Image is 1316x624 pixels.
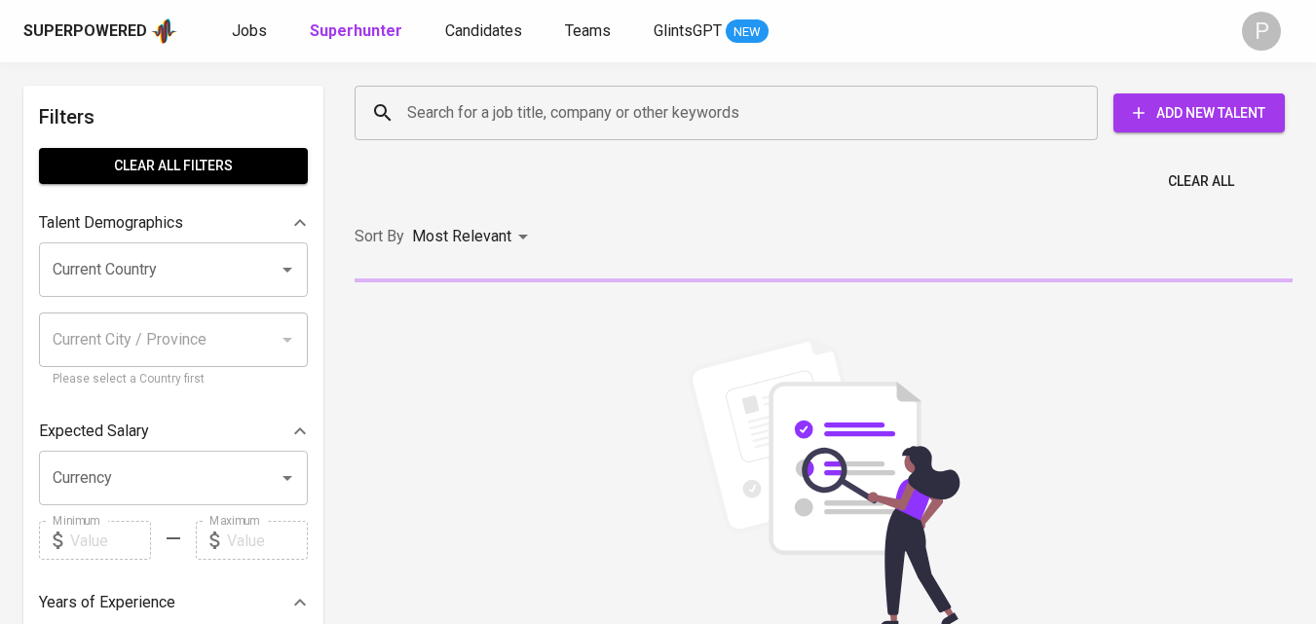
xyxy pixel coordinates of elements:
[274,464,301,492] button: Open
[39,420,149,443] p: Expected Salary
[151,17,177,46] img: app logo
[232,21,267,40] span: Jobs
[227,521,308,560] input: Value
[39,591,175,614] p: Years of Experience
[726,22,769,42] span: NEW
[23,17,177,46] a: Superpoweredapp logo
[39,412,308,451] div: Expected Salary
[1113,93,1285,132] button: Add New Talent
[1129,101,1269,126] span: Add New Talent
[654,19,769,44] a: GlintsGPT NEW
[654,21,722,40] span: GlintsGPT
[1168,169,1234,194] span: Clear All
[355,225,404,248] p: Sort By
[39,203,308,242] div: Talent Demographics
[53,370,294,389] p: Please select a Country first
[565,21,611,40] span: Teams
[412,225,511,248] p: Most Relevant
[23,20,147,43] div: Superpowered
[565,19,615,44] a: Teams
[310,19,406,44] a: Superhunter
[55,154,292,178] span: Clear All filters
[39,101,308,132] h6: Filters
[445,19,526,44] a: Candidates
[274,256,301,283] button: Open
[1160,164,1242,200] button: Clear All
[39,148,308,184] button: Clear All filters
[39,211,183,235] p: Talent Demographics
[412,219,535,255] div: Most Relevant
[310,21,402,40] b: Superhunter
[70,521,151,560] input: Value
[445,21,522,40] span: Candidates
[39,583,308,622] div: Years of Experience
[1242,12,1281,51] div: P
[232,19,271,44] a: Jobs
